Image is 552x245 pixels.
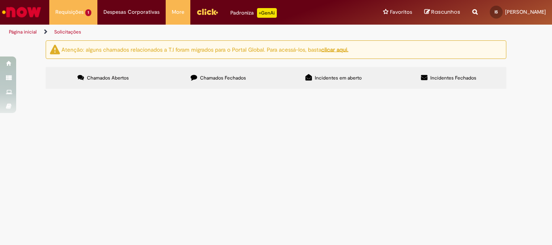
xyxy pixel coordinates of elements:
ng-bind-html: Atenção: alguns chamados relacionados a T.I foram migrados para o Portal Global. Para acessá-los,... [61,46,348,53]
span: Favoritos [390,8,412,16]
span: Incidentes em aberto [315,75,362,81]
a: clicar aqui. [321,46,348,53]
span: Requisições [55,8,84,16]
div: Padroniza [230,8,277,18]
span: 1 [85,9,91,16]
img: ServiceNow [1,4,42,20]
span: Rascunhos [431,8,460,16]
span: More [172,8,184,16]
span: Chamados Abertos [87,75,129,81]
img: click_logo_yellow_360x200.png [196,6,218,18]
span: Despesas Corporativas [103,8,160,16]
a: Página inicial [9,29,37,35]
p: +GenAi [257,8,277,18]
span: [PERSON_NAME] [505,8,546,15]
span: IS [495,9,498,15]
a: Rascunhos [424,8,460,16]
a: Solicitações [54,29,81,35]
span: Incidentes Fechados [430,75,476,81]
ul: Trilhas de página [6,25,362,40]
span: Chamados Fechados [200,75,246,81]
